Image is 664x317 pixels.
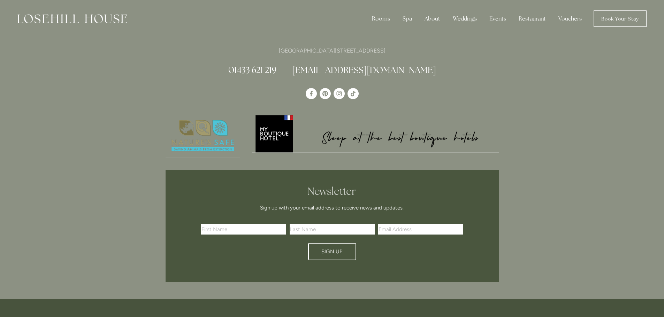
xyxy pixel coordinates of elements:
img: Losehill House [17,14,127,23]
div: Spa [397,12,418,26]
a: Losehill House Hotel & Spa [306,88,317,99]
a: TikTok [348,88,359,99]
div: Restaurant [513,12,551,26]
a: 01433 621 219 [228,64,276,76]
a: Book Your Stay [594,10,647,27]
div: Rooms [366,12,396,26]
a: Instagram [334,88,345,99]
span: Sign Up [321,248,343,255]
img: My Boutique Hotel - Logo [252,114,499,152]
a: Pinterest [320,88,331,99]
a: [EMAIL_ADDRESS][DOMAIN_NAME] [292,64,436,76]
h2: Newsletter [204,185,461,198]
input: Email Address [378,224,463,235]
a: Vouchers [553,12,587,26]
div: Events [484,12,512,26]
div: Weddings [447,12,482,26]
button: Sign Up [308,243,356,260]
div: About [419,12,446,26]
input: First Name [201,224,286,235]
p: [GEOGRAPHIC_DATA][STREET_ADDRESS] [166,46,499,55]
input: Last Name [290,224,375,235]
p: Sign up with your email address to receive news and updates. [204,204,461,212]
img: Nature's Safe - Logo [166,114,240,158]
